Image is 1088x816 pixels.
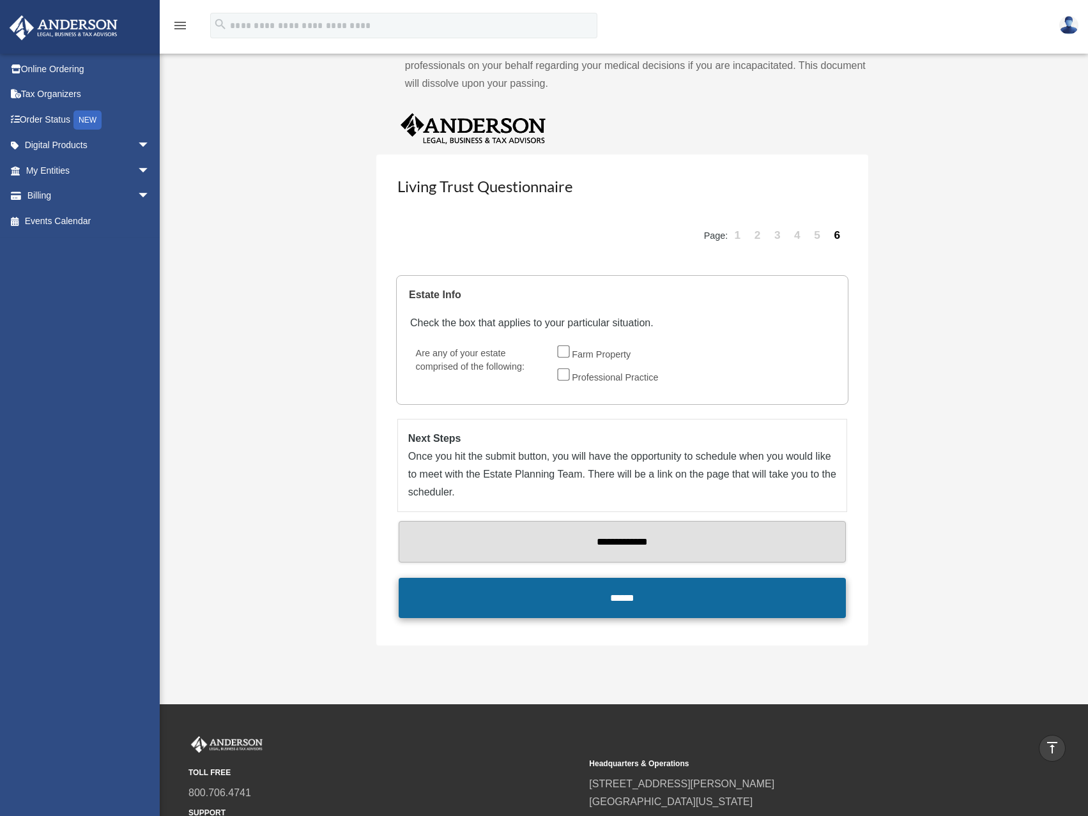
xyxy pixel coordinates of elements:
i: menu [172,18,188,33]
a: My Entitiesarrow_drop_down [9,158,169,183]
li: – This will be someone you trust to communicate with medical professionals on your behalf regardi... [405,39,868,93]
img: Anderson Advisors Platinum Portal [6,15,121,40]
a: Digital Productsarrow_drop_down [9,133,169,158]
div: Estate Info [409,286,831,304]
a: Order StatusNEW [9,107,169,133]
a: 4 [788,216,806,255]
a: 5 [809,216,827,255]
h3: Living Trust Questionnaire [396,174,848,206]
span: arrow_drop_down [137,158,163,184]
a: vertical_align_top [1039,735,1066,762]
img: User Pic [1059,16,1078,34]
span: arrow_drop_down [137,133,163,159]
div: NEW [73,110,102,130]
label: Farm Property [568,345,636,365]
img: Anderson Advisors Platinum Portal [188,736,265,753]
i: vertical_align_top [1045,740,1060,755]
p: Once you hit the submit button, you will have the opportunity to schedule when you would like to ... [408,448,836,501]
small: Headquarters & Operations [589,757,981,771]
a: [STREET_ADDRESS][PERSON_NAME] [589,778,774,789]
i: search [213,17,227,31]
a: Billingarrow_drop_down [9,183,169,209]
a: menu [172,22,188,33]
a: 800.706.4741 [188,787,251,798]
strong: Next Steps [408,433,461,444]
a: [GEOGRAPHIC_DATA][US_STATE] [589,796,753,807]
span: arrow_drop_down [137,183,163,209]
a: 1 [729,216,747,255]
a: 3 [769,216,786,255]
a: 2 [749,216,767,255]
a: Events Calendar [9,208,169,234]
a: Online Ordering [9,56,169,82]
label: Are any of your estate comprised of the following: [410,345,548,390]
a: 6 [829,216,847,255]
label: Professional Practice [568,368,664,388]
a: Tax Organizers [9,82,169,107]
small: TOLL FREE [188,766,580,780]
span: Page: [704,230,728,241]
